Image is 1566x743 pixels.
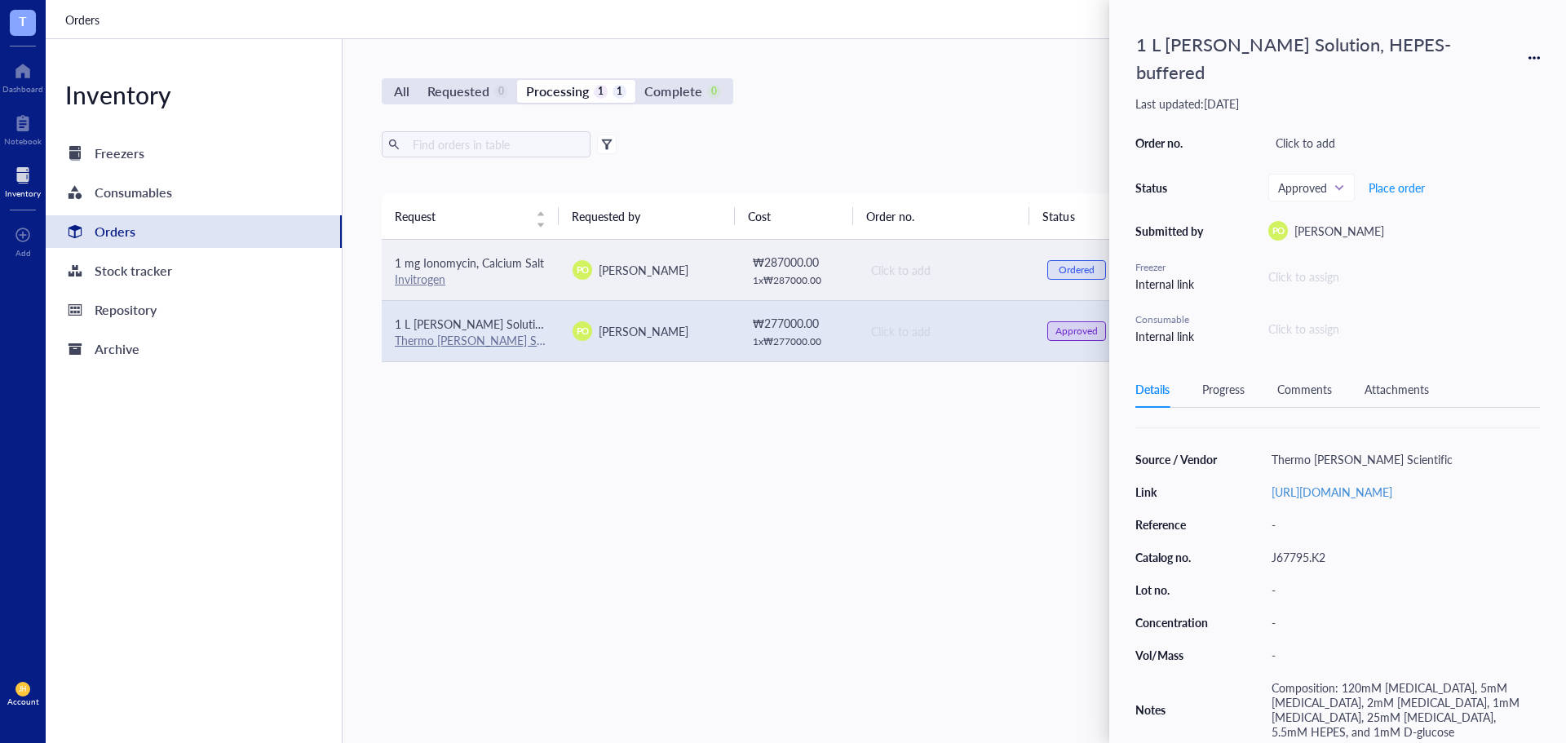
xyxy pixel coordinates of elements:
[15,248,31,258] div: Add
[644,80,701,103] div: Complete
[1264,448,1540,471] div: Thermo [PERSON_NAME] Scientific
[494,85,508,99] div: 0
[856,240,1034,301] td: Click to add
[1268,320,1339,338] div: Click to assign
[1135,550,1219,564] div: Catalog no.
[1135,135,1209,150] div: Order no.
[395,254,544,271] span: 1 mg Ionomycin, Calcium Salt
[871,261,1021,279] div: Click to add
[395,271,445,287] a: Invitrogen
[1029,193,1147,239] th: Status
[1135,96,1540,111] div: Last updated: [DATE]
[1264,513,1540,536] div: -
[1129,26,1471,90] div: 1 L [PERSON_NAME] Solution, HEPES-buffered
[1135,702,1219,717] div: Notes
[1135,312,1209,327] div: Consumable
[1264,676,1540,743] div: Composition: 120mM [MEDICAL_DATA], 5mM [MEDICAL_DATA], 2mM [MEDICAL_DATA], 1mM [MEDICAL_DATA], 25...
[871,322,1021,340] div: Click to add
[46,176,342,209] a: Consumables
[1264,578,1540,601] div: -
[1202,380,1245,398] div: Progress
[1268,131,1540,154] div: Click to add
[4,110,42,146] a: Notebook
[95,181,172,204] div: Consumables
[1135,452,1219,467] div: Source / Vendor
[65,11,103,29] a: Orders
[1135,223,1209,238] div: Submitted by
[1135,275,1209,293] div: Internal link
[1055,325,1098,338] div: Approved
[613,85,626,99] div: 1
[395,207,526,225] span: Request
[1135,615,1219,630] div: Concentration
[7,697,39,706] div: Account
[1135,260,1209,275] div: Freezer
[594,85,608,99] div: 1
[406,132,584,157] input: Find orders in table
[5,188,41,198] div: Inventory
[46,254,342,287] a: Stock tracker
[1264,546,1540,568] div: J67795.K2
[753,314,844,332] div: ₩ 277000.00
[1277,380,1332,398] div: Comments
[1135,517,1219,532] div: Reference
[1365,380,1429,398] div: Attachments
[1264,643,1540,666] div: -
[1272,224,1285,238] span: PO
[753,274,844,287] div: 1 x ₩ 287000.00
[599,262,688,278] span: [PERSON_NAME]
[394,80,409,103] div: All
[753,253,844,271] div: ₩ 287000.00
[95,220,135,243] div: Orders
[1272,484,1392,500] a: [URL][DOMAIN_NAME]
[427,80,489,103] div: Requested
[95,142,144,165] div: Freezers
[4,136,42,146] div: Notebook
[576,324,589,338] span: PO
[19,11,27,31] span: T
[5,162,41,198] a: Inventory
[599,323,688,339] span: [PERSON_NAME]
[95,259,172,282] div: Stock tracker
[1135,484,1219,499] div: Link
[46,333,342,365] a: Archive
[1059,263,1095,276] div: Ordered
[1369,181,1425,194] span: Place order
[1135,380,1170,398] div: Details
[1135,582,1219,597] div: Lot no.
[2,58,43,94] a: Dashboard
[559,193,736,239] th: Requested by
[526,80,589,103] div: Processing
[1278,180,1342,195] span: Approved
[382,193,559,239] th: Request
[382,78,733,104] div: segmented control
[753,335,844,348] div: 1 x ₩ 277000.00
[1368,175,1426,201] button: Place order
[853,193,1030,239] th: Order no.
[1135,180,1209,195] div: Status
[735,193,852,239] th: Cost
[395,316,636,332] span: 1 L [PERSON_NAME] Solution, HEPES-buffered
[1268,268,1540,285] div: Click to assign
[707,85,721,99] div: 0
[856,300,1034,361] td: Click to add
[19,685,27,693] span: JH
[1294,223,1384,239] span: [PERSON_NAME]
[46,137,342,170] a: Freezers
[1135,648,1219,662] div: Vol/Mass
[46,294,342,326] a: Repository
[1135,327,1209,345] div: Internal link
[95,338,139,360] div: Archive
[395,332,576,348] a: Thermo [PERSON_NAME] Scientific
[2,84,43,94] div: Dashboard
[46,215,342,248] a: Orders
[576,263,589,276] span: PO
[1264,611,1540,634] div: -
[46,78,342,111] div: Inventory
[95,299,157,321] div: Repository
